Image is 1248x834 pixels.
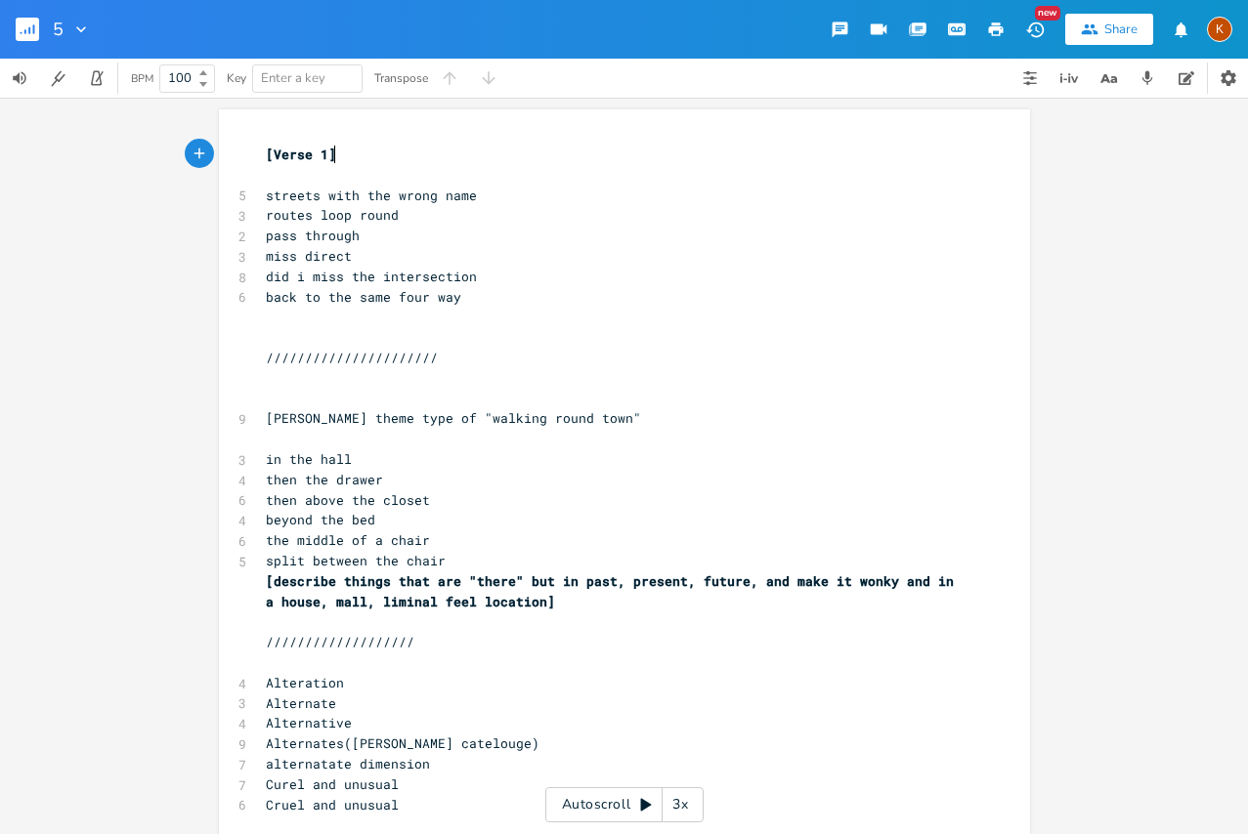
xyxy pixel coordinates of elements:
div: BPM [131,73,153,84]
button: K [1207,7,1232,52]
span: ////////////////////// [266,349,438,366]
div: Key [227,72,246,84]
span: Cruel and unusual [266,796,399,813]
div: Autoscroll [545,787,704,822]
span: split between the chair [266,552,446,569]
span: then the drawer [266,471,383,488]
span: Enter a key [261,69,325,87]
span: pass through [266,227,360,244]
span: routes loop round [266,206,399,224]
div: 3x [663,787,698,822]
span: back to the same four way [266,288,461,306]
span: [describe things that are "there" but in past, present, future, and make it wonky and in a house,... [266,572,962,610]
div: Share [1104,21,1138,38]
span: then above the closet [266,491,430,509]
span: Alternative [266,714,352,731]
span: [Verse 1] [266,146,336,163]
span: Alteration [266,674,344,691]
button: New [1015,12,1054,47]
div: Kat [1207,17,1232,42]
span: miss direct [266,247,352,265]
span: streets with the wrong name [266,187,477,204]
span: Curel and unusual [266,775,399,793]
div: New [1035,6,1060,21]
span: the middle of a chair [266,531,430,549]
span: [PERSON_NAME] theme type of "walking round town" [266,409,641,427]
div: Transpose [374,72,428,84]
button: Share [1065,14,1153,45]
span: beyond the bed [266,511,375,528]
span: did i miss the intersection [266,268,477,285]
span: /////////////////// [266,633,414,650]
span: alternatate dimension [266,755,430,772]
span: Alternate [266,694,336,712]
span: Alternates([PERSON_NAME] catelouge) [266,734,539,752]
span: in the hall [266,450,352,468]
span: 5 [53,21,64,38]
